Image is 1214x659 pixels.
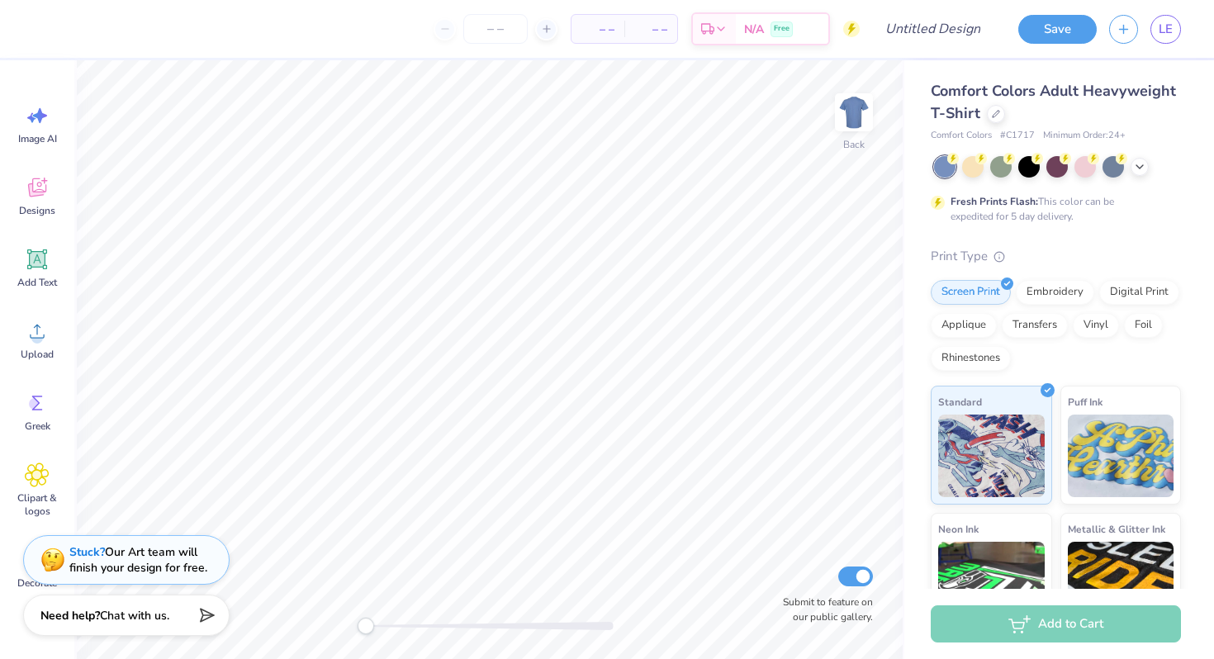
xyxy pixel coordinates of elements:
div: Embroidery [1016,280,1094,305]
span: – – [581,21,614,38]
div: Foil [1124,313,1163,338]
input: – – [463,14,528,44]
div: Vinyl [1073,313,1119,338]
span: Decorate [17,576,57,590]
strong: Need help? [40,608,100,623]
span: Greek [25,420,50,433]
span: Designs [19,204,55,217]
span: Free [774,23,790,35]
span: # C1717 [1000,129,1035,143]
div: Digital Print [1099,280,1179,305]
span: LE [1159,20,1173,39]
img: Back [837,96,870,129]
a: LE [1150,15,1181,44]
strong: Stuck? [69,544,105,560]
span: Chat with us. [100,608,169,623]
img: Neon Ink [938,542,1045,624]
div: Screen Print [931,280,1011,305]
span: Add Text [17,276,57,289]
span: Comfort Colors [931,129,992,143]
span: – – [634,21,667,38]
span: Neon Ink [938,520,979,538]
span: Metallic & Glitter Ink [1068,520,1165,538]
label: Submit to feature on our public gallery. [774,595,873,624]
img: Metallic & Glitter Ink [1068,542,1174,624]
span: Upload [21,348,54,361]
span: Image AI [18,132,57,145]
span: Comfort Colors Adult Heavyweight T-Shirt [931,81,1176,123]
strong: Fresh Prints Flash: [951,195,1038,208]
div: Applique [931,313,997,338]
div: Transfers [1002,313,1068,338]
div: Back [843,137,865,152]
span: N/A [744,21,764,38]
span: Clipart & logos [10,491,64,518]
input: Untitled Design [872,12,993,45]
span: Puff Ink [1068,393,1103,410]
img: Standard [938,415,1045,497]
div: Print Type [931,247,1181,266]
img: Puff Ink [1068,415,1174,497]
div: Accessibility label [358,618,374,634]
div: This color can be expedited for 5 day delivery. [951,194,1154,224]
div: Our Art team will finish your design for free. [69,544,207,576]
span: Minimum Order: 24 + [1043,129,1126,143]
button: Save [1018,15,1097,44]
div: Rhinestones [931,346,1011,371]
span: Standard [938,393,982,410]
